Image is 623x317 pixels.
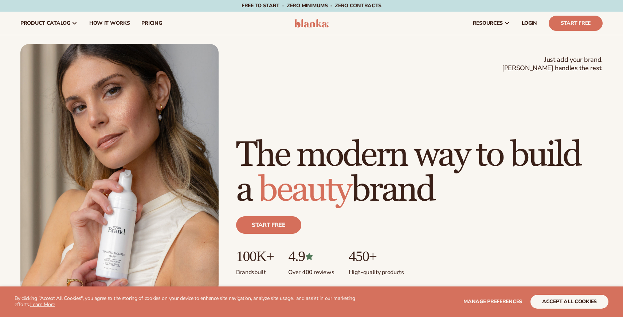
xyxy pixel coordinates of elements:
[463,298,522,305] span: Manage preferences
[236,248,274,264] p: 100K+
[20,20,70,26] span: product catalog
[349,248,404,264] p: 450+
[30,301,55,308] a: Learn More
[236,138,603,208] h1: The modern way to build a brand
[15,296,368,308] p: By clicking "Accept All Cookies", you agree to the storing of cookies on your device to enhance s...
[288,264,334,276] p: Over 400 reviews
[473,20,503,26] span: resources
[349,264,404,276] p: High-quality products
[236,216,301,234] a: Start free
[530,295,608,309] button: accept all cookies
[522,20,537,26] span: LOGIN
[83,12,136,35] a: How It Works
[242,2,381,9] span: Free to start · ZERO minimums · ZERO contracts
[288,248,334,264] p: 4.9
[89,20,130,26] span: How It Works
[549,16,603,31] a: Start Free
[236,264,274,276] p: Brands built
[20,44,219,293] img: Female holding tanning mousse.
[463,295,522,309] button: Manage preferences
[15,12,83,35] a: product catalog
[141,20,162,26] span: pricing
[294,19,329,28] img: logo
[467,12,516,35] a: resources
[516,12,543,35] a: LOGIN
[136,12,168,35] a: pricing
[258,169,351,211] span: beauty
[502,56,603,73] span: Just add your brand. [PERSON_NAME] handles the rest.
